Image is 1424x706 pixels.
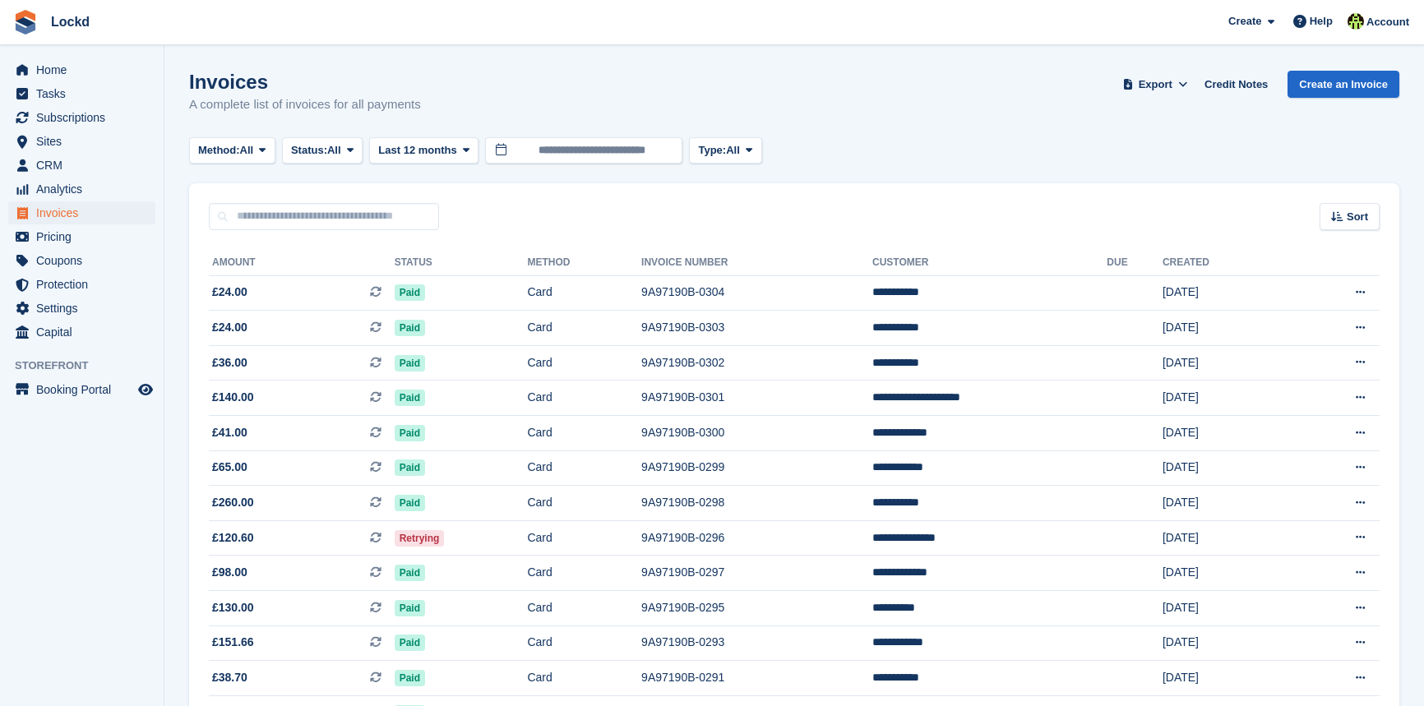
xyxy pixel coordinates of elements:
[8,249,155,272] a: menu
[8,297,155,320] a: menu
[641,591,872,626] td: 9A97190B-0295
[641,486,872,521] td: 9A97190B-0298
[36,273,135,296] span: Protection
[240,142,254,159] span: All
[395,530,445,547] span: Retrying
[36,249,135,272] span: Coupons
[212,564,247,581] span: £98.00
[282,137,363,164] button: Status: All
[36,225,135,248] span: Pricing
[641,661,872,696] td: 9A97190B-0291
[212,284,247,301] span: £24.00
[212,494,254,511] span: £260.00
[8,58,155,81] a: menu
[8,378,155,401] a: menu
[36,58,135,81] span: Home
[36,297,135,320] span: Settings
[1163,450,1288,486] td: [DATE]
[8,106,155,129] a: menu
[209,250,395,276] th: Amount
[641,381,872,416] td: 9A97190B-0301
[641,556,872,591] td: 9A97190B-0297
[1288,71,1399,98] a: Create an Invoice
[189,137,275,164] button: Method: All
[395,495,425,511] span: Paid
[8,178,155,201] a: menu
[698,142,726,159] span: Type:
[395,425,425,441] span: Paid
[641,311,872,346] td: 9A97190B-0303
[726,142,740,159] span: All
[212,669,247,686] span: £38.70
[872,250,1107,276] th: Customer
[527,450,641,486] td: Card
[291,142,327,159] span: Status:
[1163,520,1288,556] td: [DATE]
[36,82,135,105] span: Tasks
[212,529,254,547] span: £120.60
[395,634,425,651] span: Paid
[212,389,254,406] span: £140.00
[1163,416,1288,451] td: [DATE]
[395,459,425,476] span: Paid
[1163,625,1288,661] td: [DATE]
[527,661,641,696] td: Card
[395,320,425,336] span: Paid
[527,275,641,311] td: Card
[8,130,155,153] a: menu
[15,358,164,374] span: Storefront
[395,355,425,371] span: Paid
[395,284,425,301] span: Paid
[1163,591,1288,626] td: [DATE]
[1163,345,1288,381] td: [DATE]
[641,520,872,556] td: 9A97190B-0296
[36,378,135,401] span: Booking Portal
[641,416,872,451] td: 9A97190B-0300
[8,225,155,248] a: menu
[641,450,872,486] td: 9A97190B-0299
[1163,381,1288,416] td: [DATE]
[527,250,641,276] th: Method
[44,8,96,35] a: Lockd
[189,95,421,114] p: A complete list of invoices for all payments
[212,424,247,441] span: £41.00
[36,201,135,224] span: Invoices
[1348,13,1364,30] img: Jamie Budding
[36,130,135,153] span: Sites
[1163,556,1288,591] td: [DATE]
[1198,71,1274,98] a: Credit Notes
[212,354,247,371] span: £36.00
[1163,661,1288,696] td: [DATE]
[527,345,641,381] td: Card
[1119,71,1191,98] button: Export
[13,10,38,35] img: stora-icon-8386f47178a22dfd0bd8f6a31ec36ba5ce8667c1dd55bd0f319d3a0aa187defe.svg
[8,82,155,105] a: menu
[641,275,872,311] td: 9A97190B-0304
[527,416,641,451] td: Card
[8,154,155,177] a: menu
[189,71,421,93] h1: Invoices
[8,321,155,344] a: menu
[36,321,135,344] span: Capital
[395,600,425,616] span: Paid
[527,311,641,346] td: Card
[1163,486,1288,521] td: [DATE]
[527,486,641,521] td: Card
[395,390,425,406] span: Paid
[1347,209,1368,225] span: Sort
[1366,14,1409,30] span: Account
[395,565,425,581] span: Paid
[198,142,240,159] span: Method:
[641,625,872,661] td: 9A97190B-0293
[1139,76,1172,93] span: Export
[641,345,872,381] td: 9A97190B-0302
[212,459,247,476] span: £65.00
[527,520,641,556] td: Card
[1228,13,1261,30] span: Create
[527,556,641,591] td: Card
[527,381,641,416] td: Card
[36,154,135,177] span: CRM
[136,380,155,399] a: Preview store
[395,670,425,686] span: Paid
[378,142,456,159] span: Last 12 months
